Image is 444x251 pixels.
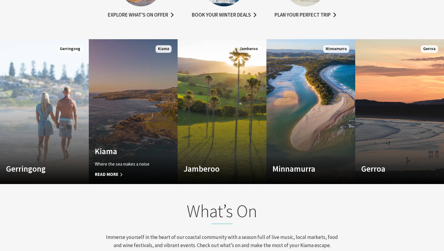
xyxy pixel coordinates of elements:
[89,39,178,184] a: Custom Image Used Kiama Where the sea makes a noise Read More Kiama
[323,45,349,53] span: Minnamurra
[275,11,336,20] a: Plan your perfect trip
[6,164,69,173] h4: Gerringong
[272,164,336,173] h4: Minnamurra
[57,45,83,53] span: Gerringong
[421,45,438,53] span: Gerroa
[184,164,247,173] h4: Jamberoo
[266,39,355,184] a: Custom Image Used Minnamurra Minnamurra
[355,39,444,184] a: Custom Image Used Gerroa Gerroa
[178,39,266,184] a: Custom Image Used Jamberoo Jamberoo
[156,45,172,53] span: Kiama
[104,201,340,224] h2: What’s On
[95,171,158,178] span: Read More
[95,146,158,156] h4: Kiama
[95,160,158,168] p: Where the sea makes a noise
[361,164,425,173] h4: Gerroa
[192,11,256,20] a: Book your winter deals
[237,45,260,53] span: Jamberoo
[104,233,340,249] p: Immerse yourself in the heart of our coastal community with a season full of live music, local ma...
[108,11,174,20] a: Explore what's on offer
